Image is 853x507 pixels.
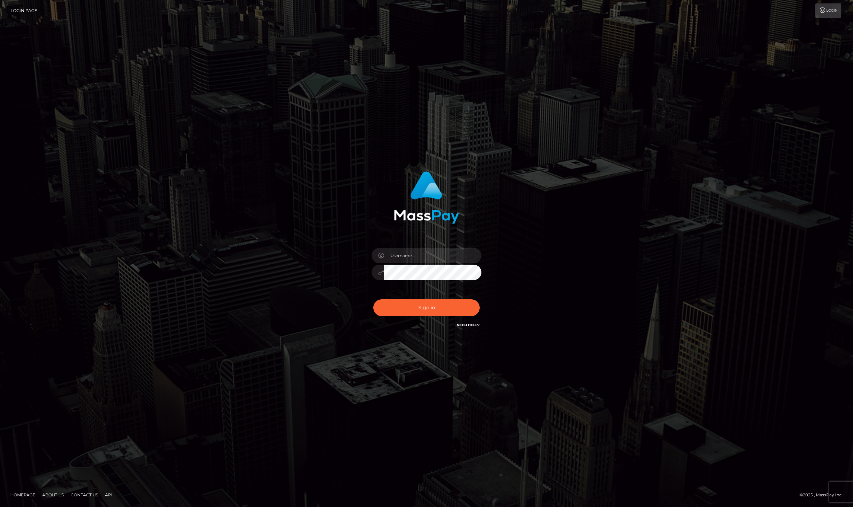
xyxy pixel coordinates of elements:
a: Login [815,3,841,18]
input: Username... [384,248,481,263]
button: Sign in [373,299,480,316]
a: Homepage [8,489,38,500]
a: API [102,489,115,500]
a: Need Help? [457,323,480,327]
img: MassPay Login [394,171,459,224]
a: Contact Us [68,489,101,500]
a: About Us [39,489,67,500]
div: © 2025 , MassPay Inc. [799,491,848,499]
a: Login Page [11,3,37,18]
